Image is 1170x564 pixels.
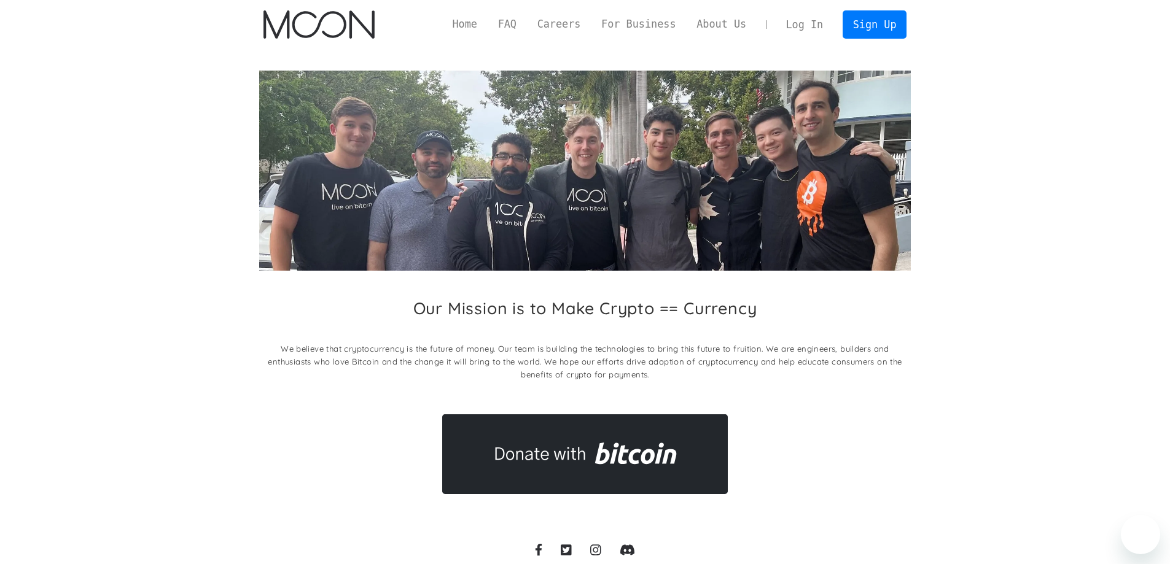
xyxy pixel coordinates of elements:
h2: Our Mission is to Make Crypto == Currency [413,298,757,318]
a: Log In [776,11,833,38]
a: home [263,10,375,39]
a: About Us [686,17,757,32]
p: We believe that cryptocurrency is the future of money. Our team is building the technologies to b... [259,342,911,381]
a: For Business [591,17,686,32]
a: Sign Up [843,10,907,38]
a: Home [442,17,488,32]
iframe: 启动消息传送窗口的按钮 [1121,515,1160,554]
a: FAQ [488,17,527,32]
img: Moon Logo [263,10,375,39]
a: Careers [527,17,591,32]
